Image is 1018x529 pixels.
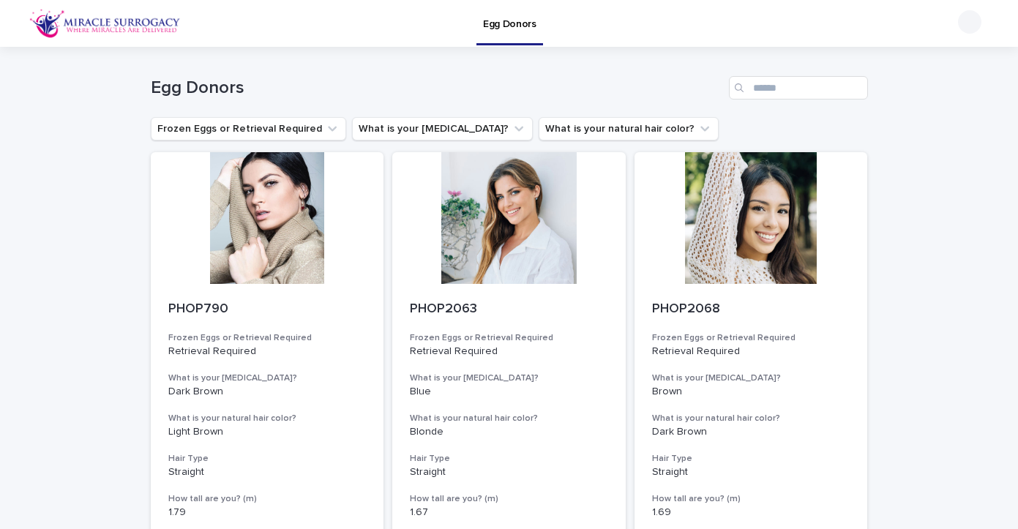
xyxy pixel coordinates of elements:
h3: Hair Type [168,453,367,465]
p: PHOP2068 [652,301,850,318]
h3: Hair Type [652,453,850,465]
h3: What is your [MEDICAL_DATA]? [652,372,850,384]
p: Dark Brown [652,426,850,438]
h3: Frozen Eggs or Retrieval Required [652,332,850,344]
h3: Frozen Eggs or Retrieval Required [168,332,367,344]
h3: What is your [MEDICAL_DATA]? [168,372,367,384]
h3: How tall are you? (m) [410,493,608,505]
p: Straight [652,466,850,479]
p: Straight [410,466,608,479]
h1: Egg Donors [151,78,723,99]
p: Retrieval Required [652,345,850,358]
p: 1.67 [410,506,608,519]
h3: What is your natural hair color? [652,413,850,424]
p: Blonde [410,426,608,438]
button: What is your eye color? [352,117,533,140]
h3: What is your [MEDICAL_DATA]? [410,372,608,384]
button: What is your natural hair color? [539,117,719,140]
img: OiFFDOGZQuirLhrlO1ag [29,9,181,38]
p: Brown [652,386,850,398]
p: PHOP2063 [410,301,608,318]
h3: What is your natural hair color? [410,413,608,424]
h3: Frozen Eggs or Retrieval Required [410,332,608,344]
p: 1.69 [652,506,850,519]
p: Retrieval Required [168,345,367,358]
h3: Hair Type [410,453,608,465]
p: Retrieval Required [410,345,608,358]
p: Blue [410,386,608,398]
p: Light Brown [168,426,367,438]
p: Dark Brown [168,386,367,398]
input: Search [729,76,868,100]
button: Frozen Eggs or Retrieval Required [151,117,346,140]
p: Straight [168,466,367,479]
h3: What is your natural hair color? [168,413,367,424]
p: PHOP790 [168,301,367,318]
h3: How tall are you? (m) [168,493,367,505]
h3: How tall are you? (m) [652,493,850,505]
p: 1.79 [168,506,367,519]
